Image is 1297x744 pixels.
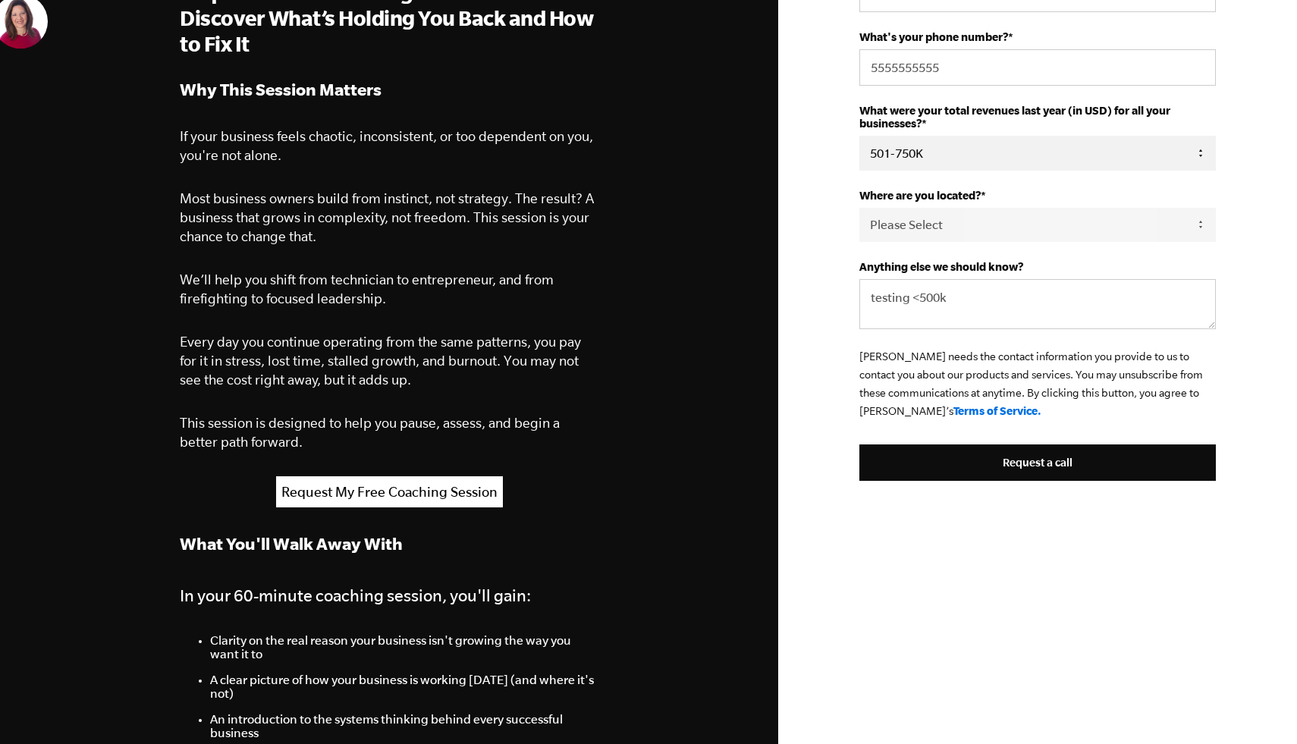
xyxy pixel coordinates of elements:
a: Request My Free Coaching Session [276,476,503,507]
span: This session is designed to help you pause, assess, and begin a better path forward. [180,415,560,450]
iframe: Chat Widget [1221,671,1297,744]
a: Terms of Service. [953,404,1041,417]
span: We’ll help you shift from technician to entrepreneur, and from firefighting to focused leadership. [180,272,554,306]
strong: What were your total revenues last year (in USD) for all your businesses? [859,104,1170,130]
textarea: testing <500k [859,279,1216,329]
strong: Why This Session Matters [180,80,382,99]
strong: Where are you located? [859,189,981,202]
span: Most business owners build from instinct, not strategy. The result? A business that grows in comp... [180,190,594,244]
span: Every day you continue operating from the same patterns, you pay for it in stress, lost time, sta... [180,334,581,388]
strong: What's your phone number? [859,30,1008,43]
h4: In your 60-minute coaching session, you'll gain: [180,582,598,609]
strong: Anything else we should know? [859,260,1023,273]
span: Clarity on the real reason your business isn't growing the way you want it to [210,633,571,661]
p: [PERSON_NAME] needs the contact information you provide to us to contact you about our products a... [859,347,1216,420]
span: An introduction to the systems thinking behind every successful business [210,712,563,739]
span: If your business feels chaotic, inconsistent, or too dependent on you, you're not alone. [180,128,593,163]
span: A clear picture of how your business is working [DATE] (and where it's not) [210,673,594,700]
input: Request a call [859,444,1216,481]
strong: What You'll Walk Away With [180,534,403,553]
